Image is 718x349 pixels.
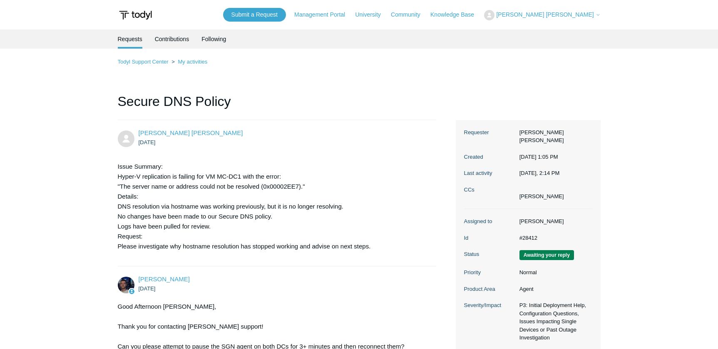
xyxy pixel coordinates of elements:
button: [PERSON_NAME] [PERSON_NAME] [484,10,600,20]
dd: Normal [515,268,592,277]
li: Todyl Support Center [118,59,170,65]
li: Daniel Perry [519,192,564,201]
dt: Product Area [464,285,515,293]
dd: [PERSON_NAME] [515,217,592,226]
img: Todyl Support Center Help Center home page [118,7,153,23]
dd: [PERSON_NAME] [PERSON_NAME] [515,128,592,145]
time: 09/25/2025, 13:05 [139,139,156,145]
span: We are waiting for you to respond [519,250,574,260]
dt: Id [464,234,515,242]
a: Todyl Support Center [118,59,169,65]
p: Issue Summary: Hyper-V replication is failing for VM MC-DC1 with the error: "The server name or a... [118,162,428,251]
dt: CCs [464,186,515,194]
a: Community [391,10,429,19]
dd: P3: Initial Deployment Help, Configuration Questions, Issues Impacting Single Devices or Past Out... [515,301,592,342]
dt: Created [464,153,515,161]
dd: Agent [515,285,592,293]
time: 09/29/2025, 14:14 [519,170,560,176]
a: [PERSON_NAME] [139,275,190,283]
span: Connor Davis [139,275,190,283]
dt: Status [464,250,515,258]
dt: Last activity [464,169,515,177]
li: Requests [118,29,142,49]
dt: Requester [464,128,515,137]
a: My activities [178,59,207,65]
a: [PERSON_NAME] [PERSON_NAME] [139,129,243,136]
a: Contributions [155,29,189,49]
span: [PERSON_NAME] [PERSON_NAME] [496,11,594,18]
a: University [355,10,389,19]
time: 09/25/2025, 13:08 [139,285,156,292]
li: My activities [170,59,207,65]
a: Management Portal [294,10,353,19]
a: Submit a Request [223,8,286,22]
span: Erwin Dela Cruz [139,129,243,136]
time: 09/25/2025, 13:05 [519,154,558,160]
a: Following [201,29,226,49]
dt: Priority [464,268,515,277]
a: Knowledge Base [430,10,482,19]
dt: Severity/Impact [464,301,515,310]
dd: #28412 [515,234,592,242]
dt: Assigned to [464,217,515,226]
h1: Secure DNS Policy [118,91,437,120]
